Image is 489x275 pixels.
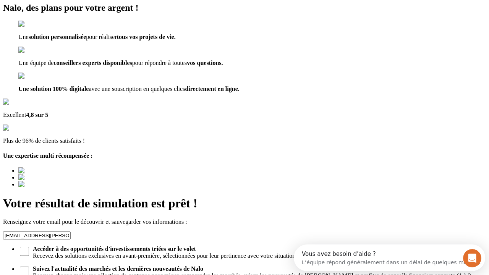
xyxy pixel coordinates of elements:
[3,99,47,105] img: Google Review
[26,246,486,259] span: Recevez des solutions exclusives en avant-première, sélectionnées pour leur pertinence avec votre...
[117,34,176,40] span: tous vos projets de vie.
[18,181,89,188] img: Best savings advice award
[187,60,223,66] span: vos questions.
[26,112,48,118] span: 4,8 sur 5
[8,13,188,21] div: L’équipe répond généralement dans un délai de quelques minutes.
[3,112,26,118] span: Excellent
[3,218,486,225] p: Renseignez votre email pour le découvrir et sauvegarder vos informations :
[3,125,41,131] img: reviews stars
[20,247,29,256] input: Accéder à des opportunités d'investissements triées sur le voletRecevez des solutions exclusives ...
[29,34,86,40] span: solution personnalisée
[185,86,239,92] span: directement en ligne.
[53,60,132,66] span: conseillers experts disponibles
[8,6,188,13] div: Vous avez besoin d’aide ?
[18,21,51,27] img: checkmark
[33,246,196,252] strong: Accéder à des opportunités d'investissements triées sur le volet
[3,3,486,13] h2: Nalo, des plans pour votre argent !
[89,86,185,92] span: avec une souscription en quelques clics
[18,174,89,181] img: Best savings advice award
[33,265,203,272] strong: Suivez l'actualité des marchés et les dernières nouveautés de Nalo
[18,47,51,53] img: checkmark
[463,249,481,267] iframe: Intercom live chat
[18,34,29,40] span: Une
[18,73,51,79] img: checkmark
[3,3,210,24] div: Ouvrir le Messenger Intercom
[132,60,187,66] span: pour répondre à toutes
[18,167,89,174] img: Best savings advice award
[3,137,486,144] p: Plus de 96% de clients satisfaits !
[18,86,89,92] span: Une solution 100% digitale
[86,34,117,40] span: pour réaliser
[3,196,486,210] h1: Votre résultat de simulation est prêt !
[3,231,71,239] input: Email
[3,152,486,159] h4: Une expertise multi récompensée :
[294,244,485,271] iframe: Intercom live chat discovery launcher
[18,60,53,66] span: Une équipe de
